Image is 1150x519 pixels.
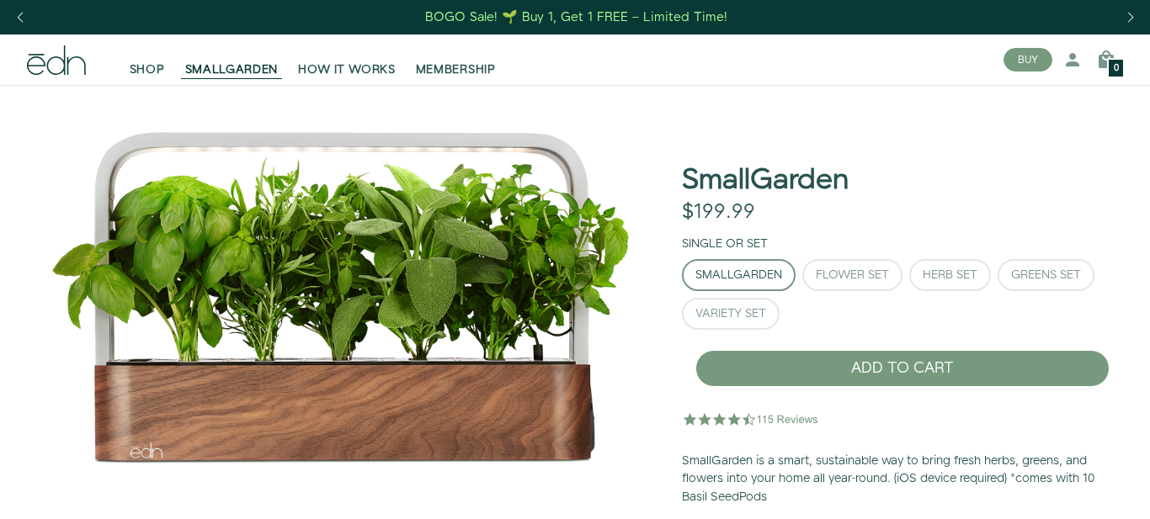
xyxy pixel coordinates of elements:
p: SmallGarden is a smart, sustainable way to bring fresh herbs, greens, and flowers into your home ... [682,453,1123,507]
span: SHOP [130,61,165,78]
a: MEMBERSHIP [406,41,506,78]
span: MEMBERSHIP [416,61,496,78]
div: Greens Set [1011,269,1081,281]
img: 4.5 star rating [682,402,821,436]
h1: SmallGarden [682,165,849,196]
button: BUY [1004,48,1052,71]
span: 0 [1114,64,1119,73]
div: Variety Set [695,308,766,320]
button: Herb Set [909,259,991,291]
span: SMALLGARDEN [185,61,279,78]
button: SmallGarden [682,259,796,291]
div: BOGO Sale! 🌱 Buy 1, Get 1 FREE – Limited Time! [425,8,727,26]
label: Single or Set [682,236,768,252]
button: ADD TO CART [695,350,1110,387]
a: BOGO Sale! 🌱 Buy 1, Get 1 FREE – Limited Time! [424,4,730,30]
a: HOW IT WORKS [288,41,405,78]
span: HOW IT WORKS [298,61,395,78]
div: $199.99 [682,200,755,225]
button: Greens Set [998,259,1094,291]
div: 1 / 6 [27,85,655,506]
button: Flower Set [802,259,902,291]
a: SMALLGARDEN [175,41,289,78]
img: Official-EDN-SMALLGARDEN-HERB-HERO-SLV-2000px_4096x.png [27,85,655,506]
div: Flower Set [816,269,889,281]
div: Herb Set [923,269,977,281]
a: SHOP [120,41,175,78]
div: SmallGarden [695,269,782,281]
button: Variety Set [682,298,780,330]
